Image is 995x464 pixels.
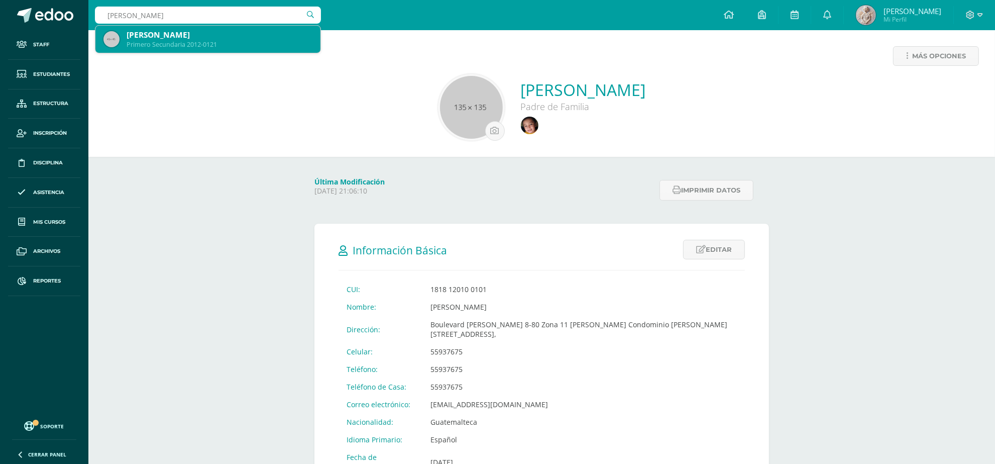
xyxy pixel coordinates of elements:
a: Estructura [8,89,80,119]
td: Nombre: [339,298,422,316]
img: 458f629ba0d755631089463281b65cb1.png [521,117,538,134]
td: Celular: [339,343,422,360]
span: Soporte [41,423,64,430]
div: Padre de Familia [521,101,646,113]
a: Inscripción [8,119,80,148]
input: Busca un usuario... [95,7,321,24]
h4: Última Modificación [314,177,653,187]
a: Estudiantes [8,60,80,89]
td: 1818 12010 0101 [422,281,745,298]
img: 135x135 [440,76,503,139]
img: 0721312b14301b3cebe5de6252ad211a.png [856,5,876,25]
a: Reportes [8,266,80,296]
div: [PERSON_NAME] [127,30,312,40]
span: Información Básica [353,243,447,257]
td: Correo electrónico: [339,396,422,413]
a: Soporte [12,419,76,432]
button: Imprimir datos [659,180,753,201]
td: [PERSON_NAME] [422,298,745,316]
a: Mis cursos [8,208,80,237]
span: Estudiantes [33,70,70,78]
a: Staff [8,30,80,60]
p: [DATE] 21:06:10 [314,187,653,196]
a: Editar [683,240,745,259]
td: CUI: [339,281,422,298]
td: Guatemalteca [422,413,745,431]
a: [PERSON_NAME] [521,79,646,101]
span: Asistencia [33,189,64,197]
span: Cerrar panel [28,451,66,458]
div: Primero Secundaria 2012-0121 [127,40,312,49]
span: Mis cursos [33,218,65,226]
span: Más opciones [912,47,966,65]
td: Teléfono: [339,360,422,378]
td: Boulevard [PERSON_NAME] 8-80 Zona 11 [PERSON_NAME] Condominio [PERSON_NAME][STREET_ADDRESS], [422,316,745,343]
td: Teléfono de Casa: [339,378,422,396]
span: Estructura [33,100,68,108]
span: Archivos [33,247,60,255]
span: Inscripción [33,129,67,137]
a: Más opciones [893,46,979,66]
img: 45x45 [103,31,120,47]
span: Staff [33,41,49,49]
td: 55937675 [422,343,745,360]
td: Nacionalidad: [339,413,422,431]
td: 55937675 [422,360,745,378]
span: Reportes [33,277,61,285]
td: Dirección: [339,316,422,343]
td: [EMAIL_ADDRESS][DOMAIN_NAME] [422,396,745,413]
td: Idioma Primario: [339,431,422,448]
span: Disciplina [33,159,63,167]
a: Disciplina [8,148,80,178]
td: Español [422,431,745,448]
a: Archivos [8,237,80,266]
span: [PERSON_NAME] [883,6,941,16]
span: Mi Perfil [883,15,941,24]
td: 55937675 [422,378,745,396]
a: Asistencia [8,178,80,208]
